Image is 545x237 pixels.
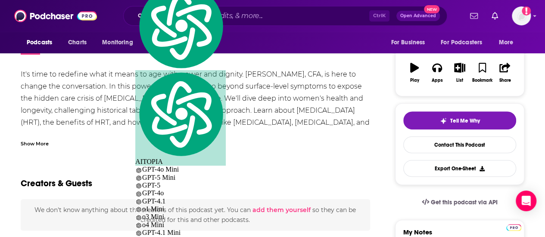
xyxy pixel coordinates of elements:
[391,37,425,49] span: For Business
[512,6,531,25] span: Logged in as Ashley_Beenen
[506,224,521,231] img: Podchaser Pro
[472,78,492,83] div: Bookmark
[27,37,52,49] span: Podcasts
[252,206,311,213] button: add them yourself
[410,78,419,83] div: Play
[135,70,226,166] div: AITOPIA
[14,8,97,24] img: Podchaser - Follow, Share and Rate Podcasts
[506,223,521,231] a: Pro website
[426,57,448,88] button: Apps
[135,70,226,158] img: logo.svg
[403,111,516,129] button: tell me why sparkleTell Me Why
[21,178,92,189] h2: Creators & Guests
[448,57,471,88] button: List
[68,37,87,49] span: Charts
[435,34,495,51] button: open menu
[499,37,514,49] span: More
[512,6,531,25] button: Show profile menu
[440,117,447,124] img: tell me why sparkle
[512,6,531,25] img: User Profile
[499,78,511,83] div: Share
[385,34,436,51] button: open menu
[34,206,356,223] span: We don't know anything about the creators of this podcast yet . You can so they can be credited f...
[467,9,481,23] a: Show notifications dropdown
[494,57,516,88] button: Share
[403,57,426,88] button: Play
[431,199,498,206] span: Get this podcast via API
[493,34,524,51] button: open menu
[123,6,447,26] div: Search podcasts, credits, & more...
[456,78,463,83] div: List
[21,68,370,225] div: It's time to redefine what it means to age with power and dignity. [PERSON_NAME], CFA, is here to...
[147,9,369,23] input: Search podcasts, credits, & more...
[62,34,92,51] a: Charts
[488,9,501,23] a: Show notifications dropdown
[396,11,440,21] button: Open AdvancedNew
[516,191,536,211] div: Open Intercom Messenger
[369,10,389,22] span: Ctrl K
[522,6,531,15] svg: Add a profile image
[21,34,63,51] button: open menu
[400,14,436,18] span: Open Advanced
[424,5,439,13] span: New
[450,117,480,124] span: Tell Me Why
[403,160,516,177] button: Export One-Sheet
[432,78,443,83] div: Apps
[403,136,516,153] a: Contact This Podcast
[415,192,505,213] a: Get this podcast via API
[96,34,144,51] button: open menu
[471,57,493,88] button: Bookmark
[441,37,482,49] span: For Podcasters
[102,37,133,49] span: Monitoring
